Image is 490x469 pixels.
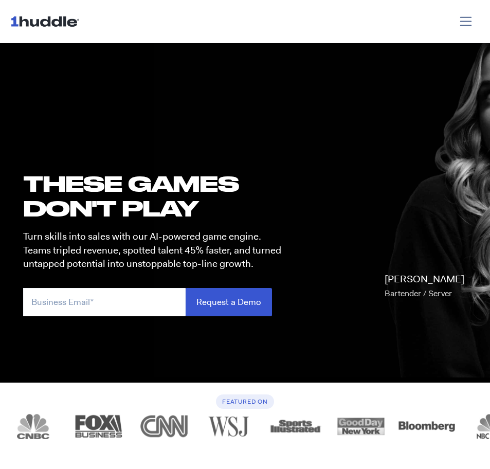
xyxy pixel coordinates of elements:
button: Toggle navigation [452,11,480,31]
img: ... [10,11,84,31]
p: [PERSON_NAME] [385,272,464,301]
img: logo_sports [263,413,329,439]
img: logo_cnn [131,413,197,439]
div: 6 of 12 [328,413,394,439]
p: Turn skills into sales with our AI-powered game engine. Teams tripled revenue, spotted talent 45%... [23,230,284,271]
div: 5 of 12 [263,413,329,439]
div: 7 of 12 [394,413,460,439]
div: 4 of 12 [197,413,263,439]
div: 3 of 12 [131,413,197,439]
h1: these GAMES DON'T PLAY [23,171,294,221]
span: Bartender / Server [385,288,452,299]
div: 2 of 12 [66,413,132,439]
img: logo_fox [66,413,132,439]
input: Business Email* [23,288,186,316]
input: Request a Demo [186,288,272,316]
h6: Featured On [216,394,274,409]
img: logo_goodday [328,413,394,439]
img: logo_bloomberg [394,413,460,439]
img: logo_wsj [197,413,263,439]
